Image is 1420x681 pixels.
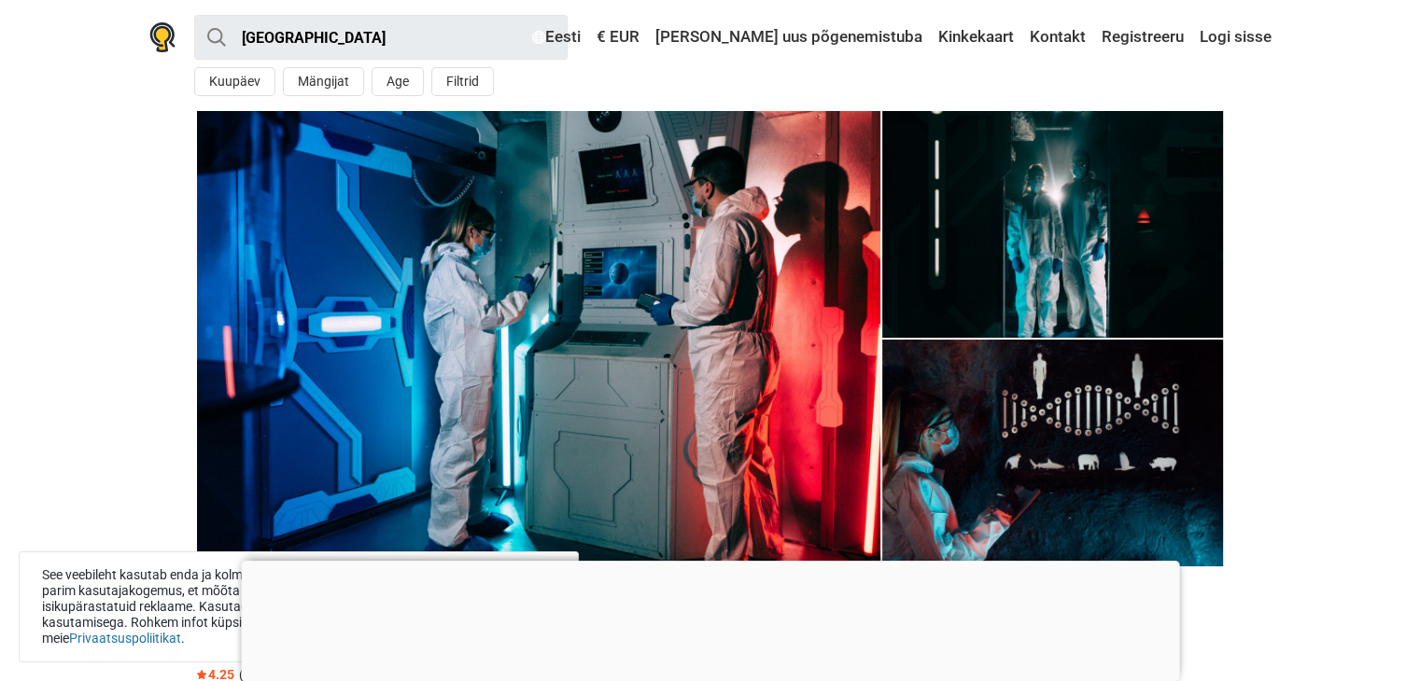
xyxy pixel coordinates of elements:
[934,21,1019,54] a: Kinkekaart
[19,551,579,662] div: See veebileht kasutab enda ja kolmandate osapoolte küpsiseid, et tuua sinuni parim kasutajakogemu...
[651,21,927,54] a: [PERSON_NAME] uus põgenemistuba
[283,67,364,96] button: Mängijat
[372,67,424,96] button: Age
[197,111,880,566] a: Üliinimene photo 8
[527,21,585,54] a: Eesti
[69,631,181,646] a: Privaatsuspoliitikat
[1025,21,1090,54] a: Kontakt
[241,561,1179,676] iframe: Advertisement
[592,21,644,54] a: € EUR
[194,15,568,60] input: proovi “Tallinn”
[431,67,494,96] button: Filtrid
[1097,21,1188,54] a: Registreeru
[882,111,1224,338] img: Üliinimene photo 4
[882,340,1224,566] a: Üliinimene photo 4
[194,67,275,96] button: Kuupäev
[1195,21,1272,54] a: Logi sisse
[197,111,880,566] img: Üliinimene photo 9
[882,111,1224,338] a: Üliinimene photo 3
[882,340,1224,566] img: Üliinimene photo 5
[149,22,176,52] img: Nowescape logo
[532,31,545,44] img: Eesti
[197,670,206,679] img: Star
